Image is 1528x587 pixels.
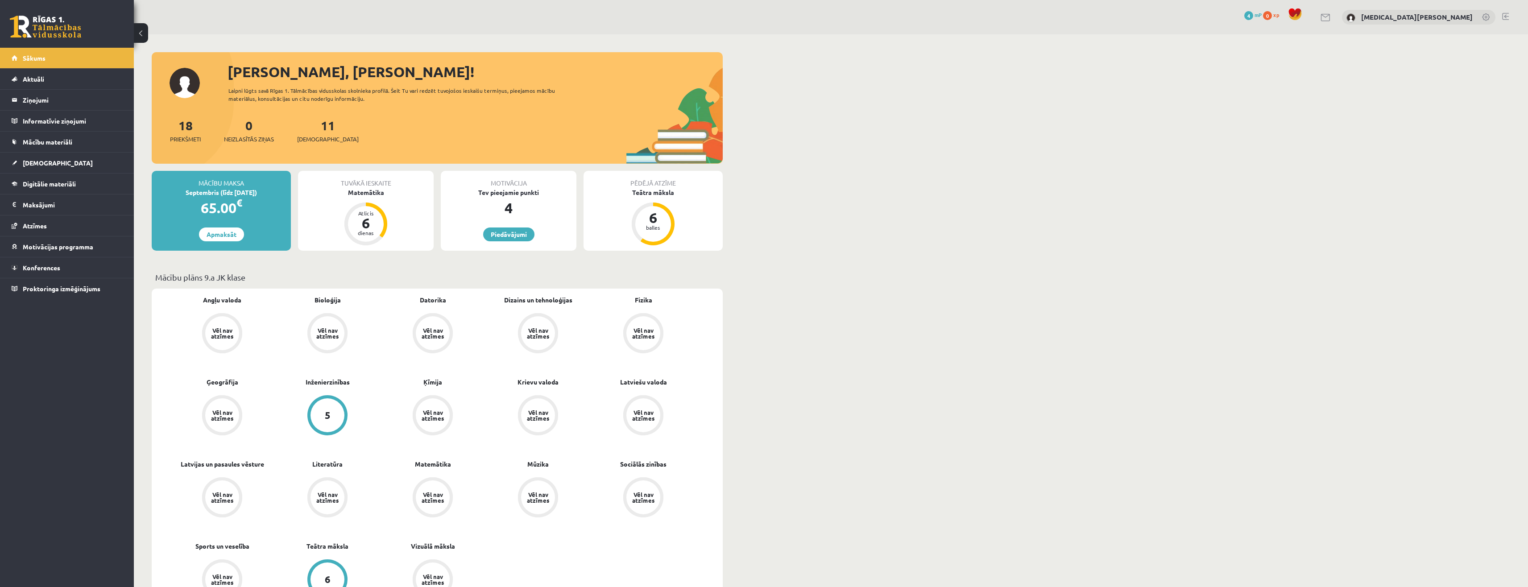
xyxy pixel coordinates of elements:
[441,171,576,188] div: Motivācija
[275,477,380,519] a: Vēl nav atzīmes
[23,222,47,230] span: Atzīmes
[1263,11,1272,20] span: 0
[181,459,264,469] a: Latvijas un pasaules vēsture
[298,171,434,188] div: Tuvākā ieskaite
[420,409,445,421] div: Vēl nav atzīmes
[1273,11,1279,18] span: xp
[420,492,445,503] div: Vēl nav atzīmes
[23,285,100,293] span: Proktoringa izmēģinājums
[1244,11,1262,18] a: 4 mP
[228,61,723,83] div: [PERSON_NAME], [PERSON_NAME]!
[170,135,201,144] span: Priekšmeti
[411,542,455,551] a: Vizuālā māksla
[12,174,123,194] a: Digitālie materiāli
[306,542,348,551] a: Teātra māksla
[298,188,434,247] a: Matemātika Atlicis 6 dienas
[207,377,238,387] a: Ģeogrāfija
[504,295,572,305] a: Dizains un tehnoloģijas
[23,138,72,146] span: Mācību materiāli
[195,542,249,551] a: Sports un veselība
[12,48,123,68] a: Sākums
[12,153,123,173] a: [DEMOGRAPHIC_DATA]
[1346,13,1355,22] img: Nikita Gendeļmans
[23,159,93,167] span: [DEMOGRAPHIC_DATA]
[12,278,123,299] a: Proktoringa izmēģinājums
[584,171,723,188] div: Pēdējā atzīme
[210,492,235,503] div: Vēl nav atzīmes
[526,409,551,421] div: Vēl nav atzīmes
[12,69,123,89] a: Aktuāli
[312,459,343,469] a: Literatūra
[228,87,571,103] div: Laipni lūgts savā Rīgas 1. Tālmācības vidusskolas skolnieka profilā. Šeit Tu vari redzēt tuvojošo...
[441,197,576,219] div: 4
[12,111,123,131] a: Informatīvie ziņojumi
[415,459,451,469] a: Matemātika
[485,395,591,437] a: Vēl nav atzīmes
[584,188,723,247] a: Teātra māksla 6 balles
[23,90,123,110] legend: Ziņojumi
[483,227,534,241] a: Piedāvājumi
[170,313,275,355] a: Vēl nav atzīmes
[485,477,591,519] a: Vēl nav atzīmes
[527,459,549,469] a: Mūzika
[23,264,60,272] span: Konferences
[423,377,442,387] a: Ķīmija
[380,395,485,437] a: Vēl nav atzīmes
[591,395,696,437] a: Vēl nav atzīmes
[10,16,81,38] a: Rīgas 1. Tālmācības vidusskola
[170,477,275,519] a: Vēl nav atzīmes
[352,216,379,230] div: 6
[1361,12,1473,21] a: [MEDICAL_DATA][PERSON_NAME]
[203,295,241,305] a: Angļu valoda
[1263,11,1284,18] a: 0 xp
[620,459,667,469] a: Sociālās zinības
[380,477,485,519] a: Vēl nav atzīmes
[23,180,76,188] span: Digitālie materiāli
[210,327,235,339] div: Vēl nav atzīmes
[224,135,274,144] span: Neizlasītās ziņas
[640,211,667,225] div: 6
[631,327,656,339] div: Vēl nav atzīmes
[620,377,667,387] a: Latviešu valoda
[485,313,591,355] a: Vēl nav atzīmes
[441,188,576,197] div: Tev pieejamie punkti
[631,492,656,503] div: Vēl nav atzīmes
[199,227,244,241] a: Apmaksāt
[12,257,123,278] a: Konferences
[210,574,235,585] div: Vēl nav atzīmes
[315,327,340,339] div: Vēl nav atzīmes
[152,171,291,188] div: Mācību maksa
[420,327,445,339] div: Vēl nav atzīmes
[635,295,652,305] a: Fizika
[297,135,359,144] span: [DEMOGRAPHIC_DATA]
[352,211,379,216] div: Atlicis
[297,117,359,144] a: 11[DEMOGRAPHIC_DATA]
[1255,11,1262,18] span: mP
[380,313,485,355] a: Vēl nav atzīmes
[12,90,123,110] a: Ziņojumi
[170,395,275,437] a: Vēl nav atzīmes
[12,236,123,257] a: Motivācijas programma
[155,271,719,283] p: Mācību plāns 9.a JK klase
[591,313,696,355] a: Vēl nav atzīmes
[420,574,445,585] div: Vēl nav atzīmes
[12,194,123,215] a: Maksājumi
[210,409,235,421] div: Vēl nav atzīmes
[1244,11,1253,20] span: 4
[23,243,93,251] span: Motivācijas programma
[23,194,123,215] legend: Maksājumi
[275,313,380,355] a: Vēl nav atzīmes
[23,111,123,131] legend: Informatīvie ziņojumi
[640,225,667,230] div: balles
[275,395,380,437] a: 5
[152,197,291,219] div: 65.00
[236,196,242,209] span: €
[584,188,723,197] div: Teātra māksla
[152,188,291,197] div: Septembris (līdz [DATE])
[12,132,123,152] a: Mācību materiāli
[315,295,341,305] a: Bioloģija
[325,410,331,420] div: 5
[306,377,350,387] a: Inženierzinības
[631,409,656,421] div: Vēl nav atzīmes
[526,327,551,339] div: Vēl nav atzīmes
